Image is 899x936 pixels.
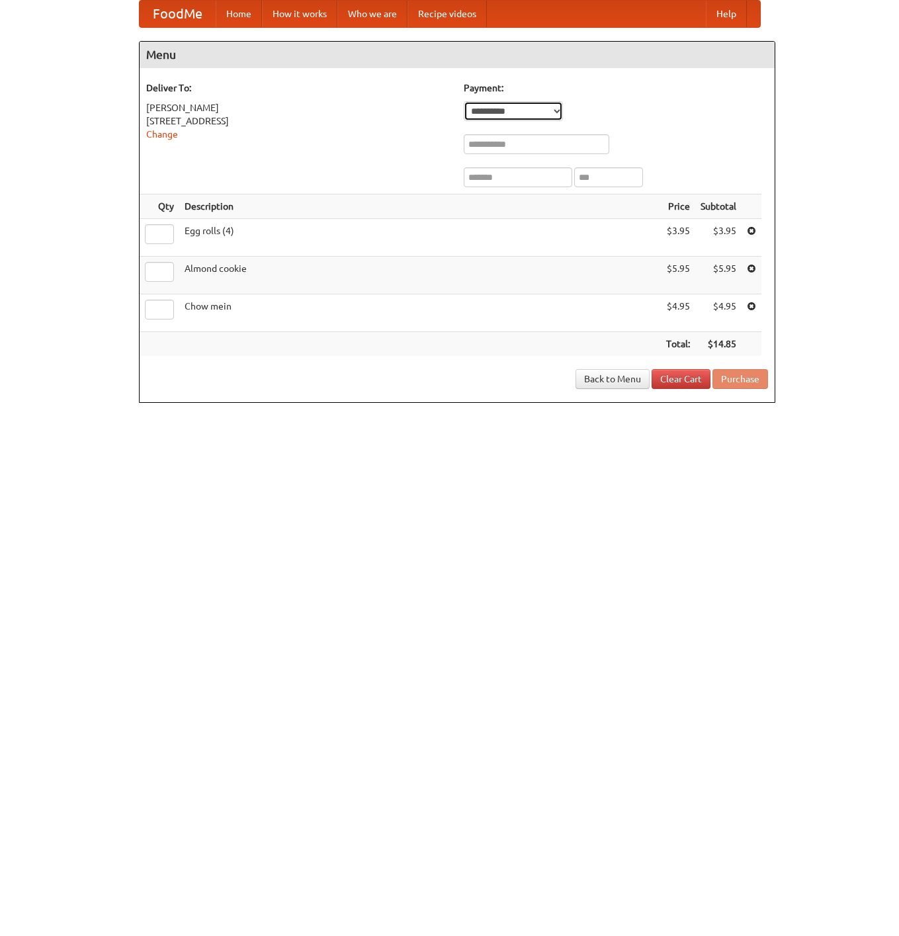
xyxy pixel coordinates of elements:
td: Almond cookie [179,257,661,294]
td: $4.95 [661,294,695,332]
th: Subtotal [695,194,742,219]
a: Change [146,129,178,140]
h4: Menu [140,42,775,68]
div: [PERSON_NAME] [146,101,450,114]
a: Who we are [337,1,407,27]
button: Purchase [712,369,768,389]
td: $5.95 [695,257,742,294]
td: $3.95 [695,219,742,257]
a: Back to Menu [576,369,650,389]
td: $3.95 [661,219,695,257]
th: Price [661,194,695,219]
a: Help [706,1,747,27]
h5: Payment: [464,81,768,95]
a: Recipe videos [407,1,487,27]
a: Clear Cart [652,369,710,389]
th: Qty [140,194,179,219]
a: How it works [262,1,337,27]
td: Chow mein [179,294,661,332]
td: Egg rolls (4) [179,219,661,257]
th: $14.85 [695,332,742,357]
a: Home [216,1,262,27]
div: [STREET_ADDRESS] [146,114,450,128]
td: $4.95 [695,294,742,332]
th: Description [179,194,661,219]
th: Total: [661,332,695,357]
a: FoodMe [140,1,216,27]
h5: Deliver To: [146,81,450,95]
td: $5.95 [661,257,695,294]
